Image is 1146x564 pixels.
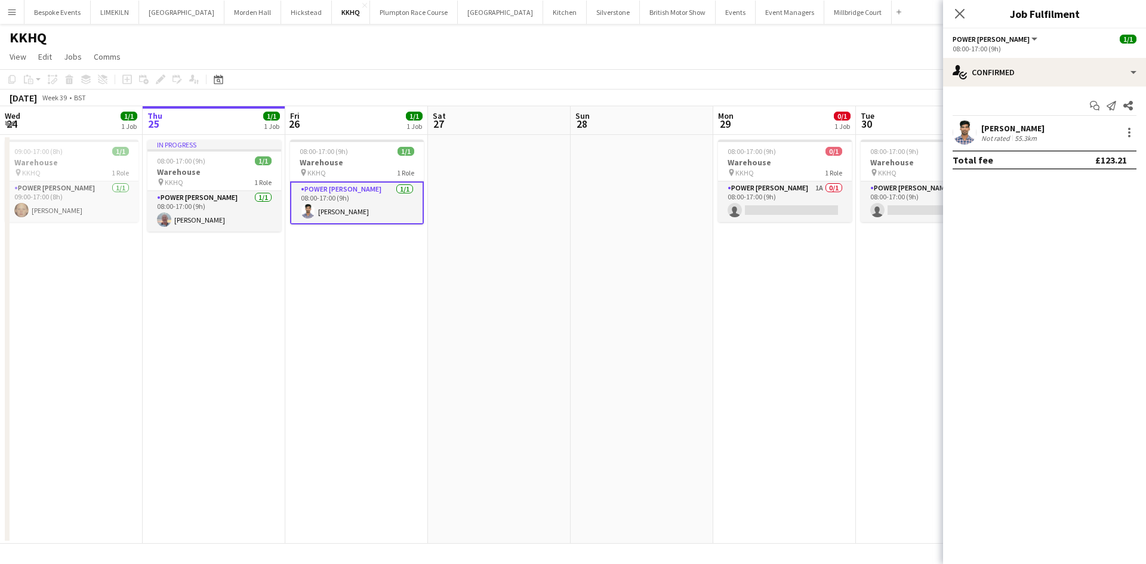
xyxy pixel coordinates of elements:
[735,168,754,177] span: KKHQ
[861,181,994,222] app-card-role: Power [PERSON_NAME]0/108:00-17:00 (9h)
[718,157,852,168] h3: Warehouse
[281,1,332,24] button: Hickstead
[10,29,47,47] h1: KKHQ
[5,49,31,64] a: View
[953,35,1030,44] span: Power Porter
[121,112,137,121] span: 1/1
[74,93,86,102] div: BST
[3,117,20,131] span: 24
[825,168,842,177] span: 1 Role
[406,122,422,131] div: 1 Job
[825,147,842,156] span: 0/1
[859,117,874,131] span: 30
[718,181,852,222] app-card-role: Power [PERSON_NAME]1A0/108:00-17:00 (9h)
[953,44,1136,53] div: 08:00-17:00 (9h)
[397,168,414,177] span: 1 Role
[22,168,41,177] span: KKHQ
[943,6,1146,21] h3: Job Fulfilment
[307,168,326,177] span: KKHQ
[14,147,63,156] span: 09:00-17:00 (8h)
[24,1,91,24] button: Bespoke Events
[224,1,281,24] button: Morden Hall
[147,191,281,232] app-card-role: Power [PERSON_NAME]1/108:00-17:00 (9h)[PERSON_NAME]
[332,1,370,24] button: KKHQ
[953,154,993,166] div: Total fee
[290,181,424,224] app-card-role: Power [PERSON_NAME]1/108:00-17:00 (9h)[PERSON_NAME]
[165,178,183,187] span: KKHQ
[89,49,125,64] a: Comms
[64,51,82,62] span: Jobs
[264,122,279,131] div: 1 Job
[878,168,897,177] span: KKHQ
[716,117,734,131] span: 29
[370,1,458,24] button: Plumpton Race Course
[431,117,446,131] span: 27
[112,147,129,156] span: 1/1
[716,1,756,24] button: Events
[640,1,716,24] button: British Motor Show
[254,178,272,187] span: 1 Role
[728,147,776,156] span: 08:00-17:00 (9h)
[10,51,26,62] span: View
[718,140,852,222] app-job-card: 08:00-17:00 (9h)0/1Warehouse KKHQ1 RolePower [PERSON_NAME]1A0/108:00-17:00 (9h)
[406,112,423,121] span: 1/1
[263,112,280,121] span: 1/1
[398,147,414,156] span: 1/1
[834,122,850,131] div: 1 Job
[587,1,640,24] button: Silverstone
[94,51,121,62] span: Comms
[157,156,205,165] span: 08:00-17:00 (9h)
[300,147,348,156] span: 08:00-17:00 (9h)
[433,110,446,121] span: Sat
[824,1,892,24] button: Millbridge Court
[575,110,590,121] span: Sun
[290,140,424,224] app-job-card: 08:00-17:00 (9h)1/1Warehouse KKHQ1 RolePower [PERSON_NAME]1/108:00-17:00 (9h)[PERSON_NAME]
[870,147,919,156] span: 08:00-17:00 (9h)
[953,35,1039,44] button: Power [PERSON_NAME]
[458,1,543,24] button: [GEOGRAPHIC_DATA]
[543,1,587,24] button: Kitchen
[718,110,734,121] span: Mon
[834,112,851,121] span: 0/1
[147,140,281,149] div: In progress
[290,157,424,168] h3: Warehouse
[146,117,162,131] span: 25
[861,157,994,168] h3: Warehouse
[59,49,87,64] a: Jobs
[1012,134,1039,143] div: 55.3km
[147,110,162,121] span: Thu
[10,92,37,104] div: [DATE]
[943,58,1146,87] div: Confirmed
[288,117,300,131] span: 26
[5,181,138,222] app-card-role: Power [PERSON_NAME]1/109:00-17:00 (8h)[PERSON_NAME]
[91,1,139,24] button: LIMEKILN
[112,168,129,177] span: 1 Role
[981,123,1045,134] div: [PERSON_NAME]
[861,110,874,121] span: Tue
[756,1,824,24] button: Event Managers
[1095,154,1127,166] div: £123.21
[33,49,57,64] a: Edit
[121,122,137,131] div: 1 Job
[981,134,1012,143] div: Not rated
[39,93,69,102] span: Week 39
[1120,35,1136,44] span: 1/1
[139,1,224,24] button: [GEOGRAPHIC_DATA]
[38,51,52,62] span: Edit
[290,110,300,121] span: Fri
[5,110,20,121] span: Wed
[147,167,281,177] h3: Warehouse
[861,140,994,222] app-job-card: 08:00-17:00 (9h)0/1Warehouse KKHQ1 RolePower [PERSON_NAME]0/108:00-17:00 (9h)
[147,140,281,232] app-job-card: In progress08:00-17:00 (9h)1/1Warehouse KKHQ1 RolePower [PERSON_NAME]1/108:00-17:00 (9h)[PERSON_N...
[255,156,272,165] span: 1/1
[5,157,138,168] h3: Warehouse
[5,140,138,222] app-job-card: 09:00-17:00 (8h)1/1Warehouse KKHQ1 RolePower [PERSON_NAME]1/109:00-17:00 (8h)[PERSON_NAME]
[574,117,590,131] span: 28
